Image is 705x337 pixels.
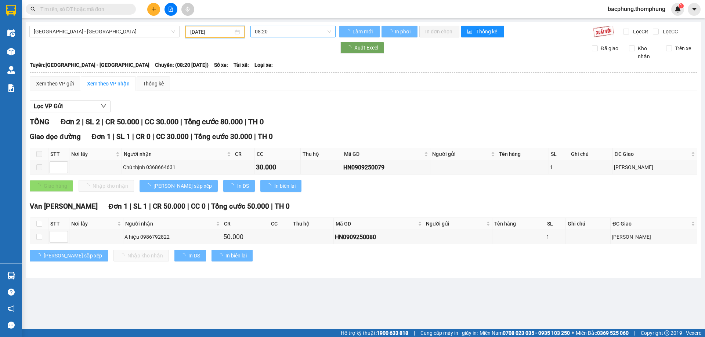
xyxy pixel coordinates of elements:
[420,329,478,337] span: Cung cấp máy in - giấy in:
[168,7,173,12] span: file-add
[155,61,209,69] span: Chuyến: (08:20 [DATE])
[634,329,635,337] span: |
[387,29,394,34] span: loading
[132,132,134,141] span: |
[377,330,408,336] strong: 1900 633 818
[254,132,256,141] span: |
[336,220,416,228] span: Mã GD
[86,117,100,126] span: SL 2
[291,218,334,230] th: Thu hộ
[550,163,568,171] div: 1
[8,305,15,312] span: notification
[256,162,299,172] div: 30.000
[234,61,249,69] span: Tài xế:
[48,218,69,230] th: STT
[145,117,178,126] span: CC 30.000
[188,252,200,260] span: In DS
[569,148,613,160] th: Ghi chú
[34,102,63,111] span: Lọc VP Gửi
[36,253,44,258] span: loading
[191,202,206,210] span: CC 0
[7,48,15,55] img: warehouse-icon
[414,329,415,337] span: |
[461,26,504,37] button: bar-chartThống kê
[566,218,611,230] th: Ghi chú
[342,160,430,175] td: HN0909250079
[190,28,233,36] input: 09/09/2025
[217,253,225,258] span: loading
[354,44,378,52] span: Xuất Excel
[48,148,69,160] th: STT
[245,117,246,126] span: |
[7,84,15,92] img: solution-icon
[432,150,489,158] span: Người gửi
[248,117,264,126] span: TH 0
[258,132,273,141] span: TH 0
[101,103,106,109] span: down
[7,29,15,37] img: warehouse-icon
[545,218,566,230] th: SL
[30,62,149,68] b: Tuyến: [GEOGRAPHIC_DATA] - [GEOGRAPHIC_DATA]
[598,44,621,52] span: Đã giao
[597,330,629,336] strong: 0369 525 060
[30,250,108,261] button: [PERSON_NAME] sắp xếp
[635,44,661,61] span: Kho nhận
[130,202,131,210] span: |
[572,331,574,334] span: ⚪️
[71,220,116,228] span: Nơi lấy
[467,29,473,35] span: bar-chart
[92,132,111,141] span: Đơn 1
[339,26,380,37] button: Làm mới
[102,117,104,126] span: |
[125,220,214,228] span: Người nhận
[30,202,98,210] span: Văn [PERSON_NAME]
[109,202,128,210] span: Đơn 1
[44,252,102,260] span: [PERSON_NAME] sắp xếp
[497,148,549,160] th: Tên hàng
[191,132,192,141] span: |
[612,233,696,241] div: [PERSON_NAME]
[612,220,690,228] span: ĐC Giao
[269,218,291,230] th: CC
[334,230,424,244] td: HN0909250080
[30,100,111,112] button: Lọc VP Gửi
[174,250,206,261] button: In DS
[147,3,160,16] button: plus
[260,180,301,192] button: In biên lai
[255,26,331,37] span: 08:20
[343,163,429,172] div: HN0909250079
[164,3,177,16] button: file-add
[211,250,253,261] button: In biên lai
[344,150,423,158] span: Mã GD
[136,132,151,141] span: CR 0
[152,132,154,141] span: |
[133,202,147,210] span: SL 1
[271,202,273,210] span: |
[87,80,130,88] div: Xem theo VP nhận
[345,29,351,34] span: loading
[480,329,570,337] span: Miền Nam
[426,220,485,228] span: Người gửi
[82,117,84,126] span: |
[492,218,546,230] th: Tên hàng
[156,132,189,141] span: CC 30.000
[194,132,252,141] span: Tổng cước 30.000
[576,329,629,337] span: Miền Bắc
[180,117,182,126] span: |
[691,6,698,12] span: caret-down
[181,3,194,16] button: aim
[335,232,423,242] div: HN0909250080
[214,61,228,69] span: Số xe:
[30,132,81,141] span: Giao dọc đường
[143,80,164,88] div: Thống kê
[223,180,255,192] button: In DS
[124,233,221,241] div: A hiệu 0986792822
[341,329,408,337] span: Hỗ trợ kỹ thuật:
[503,330,570,336] strong: 0708 023 035 - 0935 103 250
[185,7,190,12] span: aim
[113,250,169,261] button: Nhập kho nhận
[602,4,671,14] span: bacphung.thomphung
[105,117,139,126] span: CR 50.000
[255,148,301,160] th: CC
[546,233,564,241] div: 1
